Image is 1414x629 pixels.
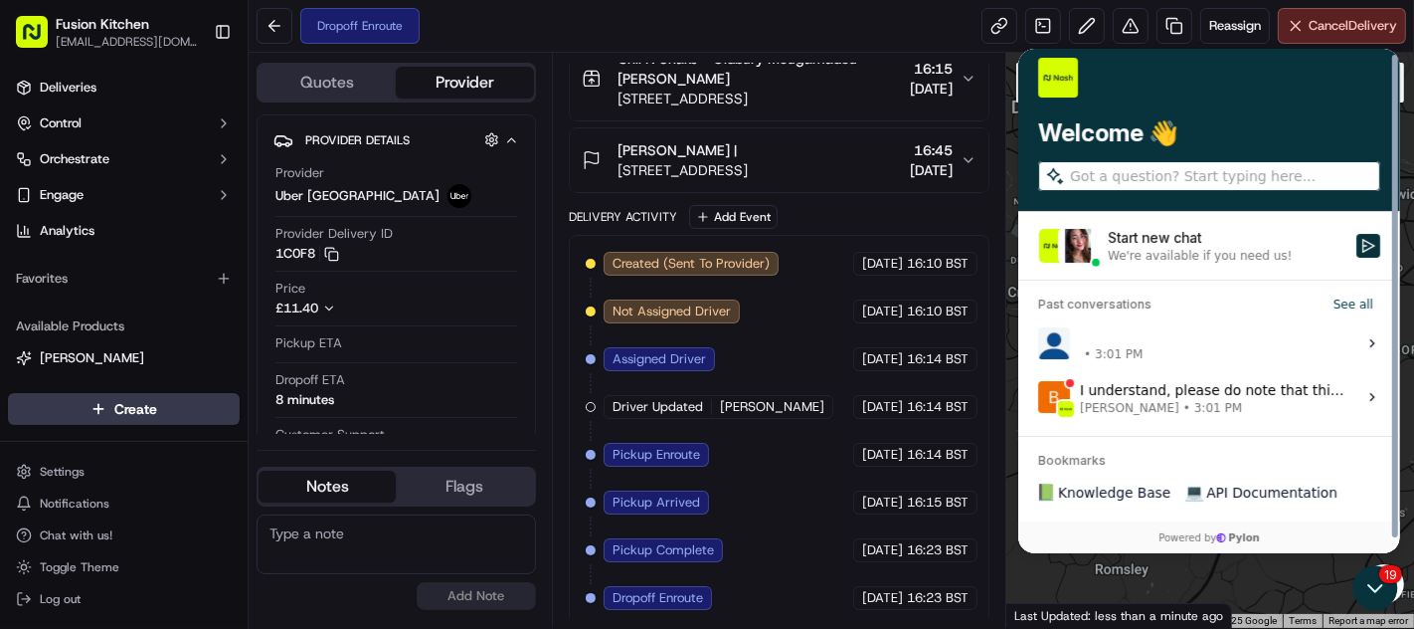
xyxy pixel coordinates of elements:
a: Deliveries [8,72,240,104]
span: 16:15 BST [907,494,969,512]
span: Pickup ETA [275,334,342,352]
span: Toggle Theme [40,559,119,575]
button: Add Event [689,205,778,229]
span: [DATE] [862,398,903,416]
span: Settings [40,464,85,480]
span: Chat with us! [40,527,112,543]
a: Open this area in Google Maps (opens a new window) [1011,602,1077,628]
span: 16:14 BST [907,446,969,464]
span: Pickup Arrived [613,494,700,512]
img: Google [1011,602,1077,628]
span: [DATE] [910,160,953,180]
span: [DATE] [862,446,903,464]
button: CancelDelivery [1278,8,1406,44]
span: Log out [40,591,81,607]
span: 16:15 [910,59,953,79]
div: Available Products [8,311,240,342]
a: Analytics [8,215,240,247]
span: Price [275,280,305,298]
span: Create [114,399,157,419]
span: Provider Details [305,132,410,148]
button: Reassign [1200,8,1270,44]
button: [PERSON_NAME] |[STREET_ADDRESS]16:45[DATE] [570,128,988,192]
span: Customer Support [275,426,385,444]
button: Control [8,107,240,139]
span: [PERSON_NAME] [720,398,824,416]
div: 8 minutes [275,391,334,409]
span: [DATE] [862,303,903,320]
button: Fusion Kitchen[EMAIL_ADDRESS][DOMAIN_NAME] [8,8,206,56]
button: Fusion Kitchen [56,14,149,34]
span: 16:14 BST [907,350,969,368]
span: Analytics [40,222,94,240]
span: Dropoff Enroute [613,589,703,607]
a: [PERSON_NAME] [16,349,232,367]
button: Flags [396,471,533,503]
a: Report a map error [1328,615,1408,626]
button: Engage [8,179,240,211]
span: [STREET_ADDRESS] [618,160,748,180]
span: 16:23 BST [907,589,969,607]
button: 1C0F8 [275,245,339,263]
span: Notifications [40,496,109,512]
button: Chat with us! [8,522,240,549]
button: Provider Details [273,123,519,156]
span: [STREET_ADDRESS] [618,89,902,108]
iframe: Customer support window [1018,49,1400,553]
span: [DATE] [910,79,953,99]
button: Show street map [1016,63,1086,103]
button: Grill N Shake - Oldbury Mougamadou [PERSON_NAME][STREET_ADDRESS]16:15[DATE] [570,37,988,120]
button: Settings [8,458,240,486]
span: Engage [40,186,84,204]
button: Create [8,393,240,425]
span: Control [40,114,82,132]
iframe: Open customer support [1350,563,1404,617]
span: 16:10 BST [907,255,969,273]
div: Last Updated: less than a minute ago [1006,603,1232,628]
span: [PERSON_NAME] [40,349,144,367]
span: Provider Delivery ID [275,225,393,243]
span: Pickup Complete [613,541,714,559]
button: Log out [8,585,240,613]
span: 16:23 BST [907,541,969,559]
span: Provider [275,164,324,182]
button: [PERSON_NAME] [8,342,240,374]
button: Notifications [8,490,240,518]
span: [DATE] [862,255,903,273]
span: Uber [GEOGRAPHIC_DATA] [275,187,440,205]
span: Grill N Shake - Oldbury Mougamadou [PERSON_NAME] [618,49,902,89]
span: [DATE] [862,541,903,559]
img: uber-new-logo.jpeg [447,184,471,208]
button: £11.40 [275,300,450,317]
button: [EMAIL_ADDRESS][DOMAIN_NAME] [56,34,198,50]
span: Deliveries [40,79,96,97]
span: Orchestrate [40,150,109,168]
button: Toggle Theme [8,553,240,581]
span: Pickup Enroute [613,446,700,464]
button: Notes [259,471,396,503]
a: Terms (opens in new tab) [1289,615,1317,626]
div: Delivery Activity [569,209,677,225]
span: [PERSON_NAME] | [618,140,737,160]
span: £11.40 [275,300,318,316]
